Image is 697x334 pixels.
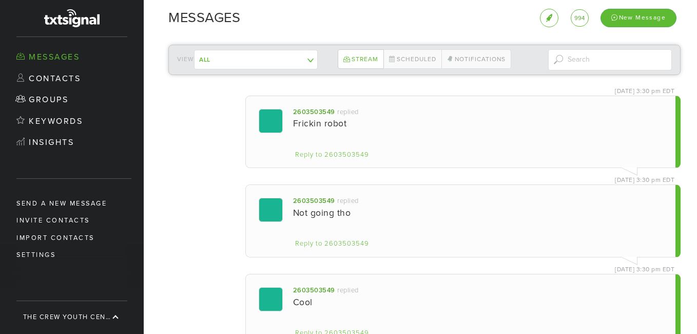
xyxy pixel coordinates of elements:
a: New Message [601,12,676,23]
div: Reply to 2603503549 [295,238,370,249]
input: Search [548,49,672,70]
a: Notifications [441,49,511,69]
a: Reply to 2603503549 [293,150,371,159]
div: Reply to 2603503549 [295,150,370,160]
a: 2603503549 [293,286,335,294]
div: replied [337,107,359,117]
div: View [177,50,301,69]
div: replied [337,196,359,206]
a: 2603503549 [293,108,335,116]
div: [DATE] 3:30 pm EDT [615,87,674,96]
a: Stream [338,49,383,69]
div: replied [337,286,359,295]
div: Cool [293,296,663,309]
a: Reply to 2603503549 [293,239,371,248]
div: Frickin robot [293,117,663,130]
span: 994 [574,15,585,22]
div: New Message [601,9,676,27]
a: Scheduled [383,49,442,69]
div: Not going tho [293,207,663,219]
div: [DATE] 3:30 pm EDT [615,265,674,274]
a: 2603503549 [293,197,335,205]
div: [DATE] 3:30 pm EDT [615,176,674,184]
